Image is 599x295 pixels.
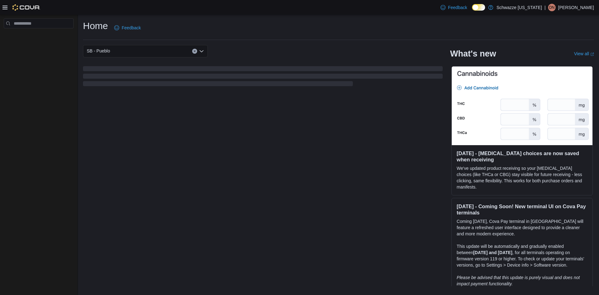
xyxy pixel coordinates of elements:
span: DN [549,4,554,11]
input: Dark Mode [472,4,485,11]
p: Schwazze [US_STATE] [496,4,542,11]
a: View allExternal link [574,51,594,56]
span: Loading [83,67,443,87]
nav: Complex example [4,30,74,45]
p: Coming [DATE], Cova Pay terminal in [GEOGRAPHIC_DATA] will feature a refreshed user interface des... [457,218,587,237]
em: Please be advised that this update is purely visual and does not impact payment functionality. [457,275,580,286]
img: Cova [12,4,40,11]
svg: External link [590,52,594,56]
button: Clear input [192,49,197,54]
a: Feedback [438,1,470,14]
p: We've updated product receiving so your [MEDICAL_DATA] choices (like THCa or CBG) stay visible fo... [457,165,587,190]
h3: [DATE] - [MEDICAL_DATA] choices are now saved when receiving [457,150,587,163]
span: SB - Pueblo [87,47,110,55]
strong: [DATE] and [DATE] [473,250,512,255]
h2: What's new [450,49,496,59]
h1: Home [83,20,108,32]
span: Feedback [448,4,467,11]
h3: [DATE] - Coming Soon! New terminal UI on Cova Pay terminals [457,203,587,216]
a: Feedback [112,22,143,34]
p: | [544,4,546,11]
button: Open list of options [199,49,204,54]
p: This update will be automatically and gradually enabled between , for all terminals operating on ... [457,243,587,268]
p: [PERSON_NAME] [558,4,594,11]
span: Feedback [122,25,141,31]
div: Desiree N Quintana [548,4,556,11]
